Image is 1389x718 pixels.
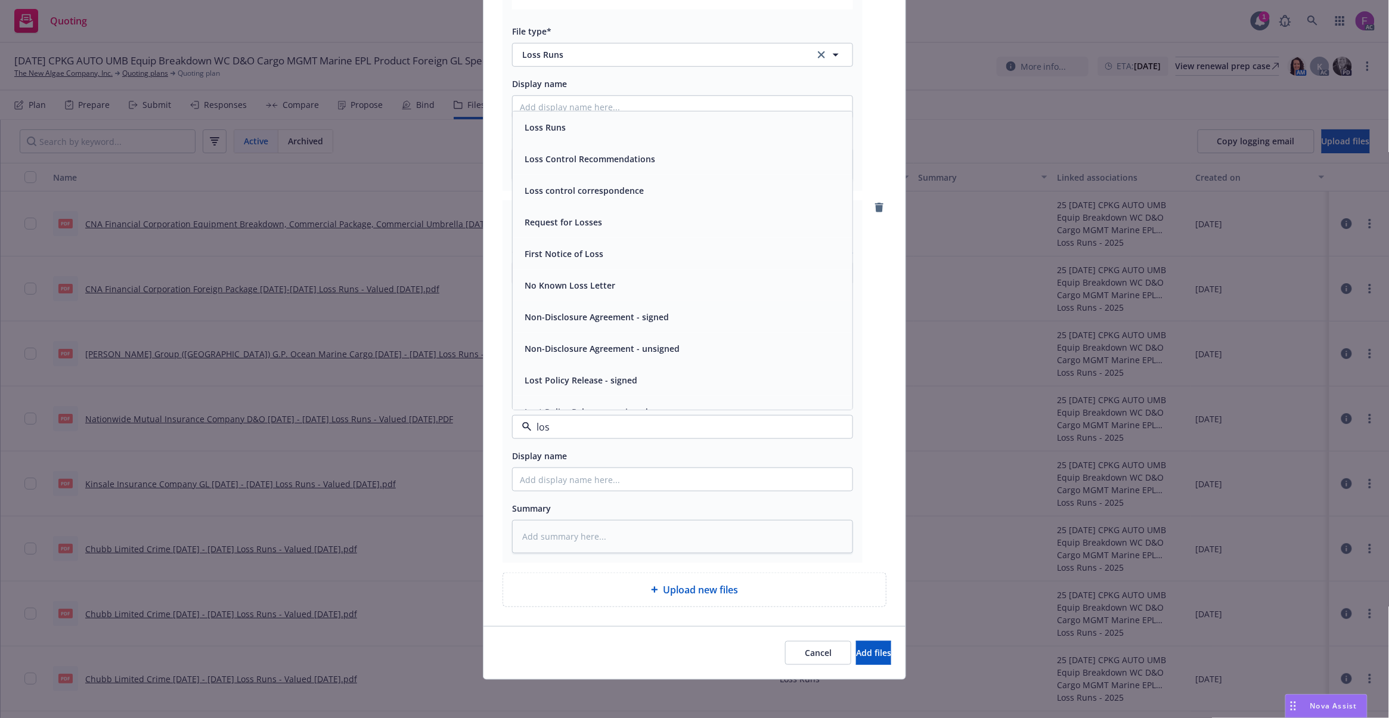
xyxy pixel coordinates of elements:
[814,48,829,62] a: clear selection
[785,641,851,665] button: Cancel
[856,641,891,665] button: Add files
[525,342,680,355] button: Non-Disclosure Agreement - unsigned
[805,647,832,658] span: Cancel
[525,216,602,228] button: Request for Losses
[525,311,669,323] button: Non-Disclosure Agreement - signed
[513,468,852,491] input: Add display name here...
[513,96,852,119] input: Add display name here...
[522,48,798,61] span: Loss Runs
[525,153,655,165] button: Loss Control Recommendations
[663,583,738,597] span: Upload new files
[525,184,644,197] button: Loss control correspondence
[503,572,886,607] div: Upload new files
[525,279,615,292] button: No Known Loss Letter
[512,43,853,67] button: Loss Runsclear selection
[512,503,551,514] span: Summary
[525,247,603,260] button: First Notice of Loss
[872,200,886,215] a: remove
[1285,694,1368,718] button: Nova Assist
[532,420,829,434] input: Filter by keyword
[525,121,566,134] button: Loss Runs
[512,78,567,89] span: Display name
[1310,701,1357,711] span: Nova Assist
[525,374,637,386] button: Lost Policy Release - signed
[856,647,891,658] span: Add files
[525,406,648,418] button: Lost Policy Release - unsigned
[1286,695,1301,717] div: Drag to move
[512,450,567,462] span: Display name
[512,26,551,37] span: File type*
